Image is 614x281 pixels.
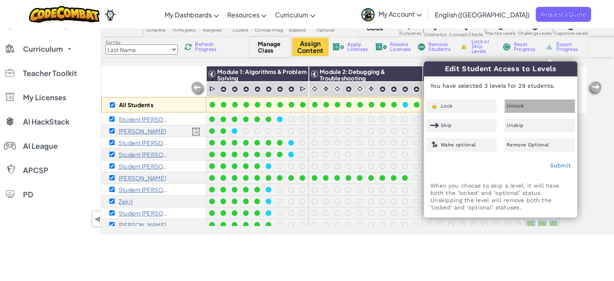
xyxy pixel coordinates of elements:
p: All Students [119,101,153,108]
img: IconCinematic.svg [356,85,364,93]
img: IconPracticeLevel.svg [413,86,420,93]
label: Sort by [105,39,178,46]
span: English ([GEOGRAPHIC_DATA]) [435,11,530,19]
img: IconPracticeLevel.svg [277,86,283,93]
img: IconLicenseApply.svg [332,43,344,51]
img: IconPracticeLevel.svg [390,86,397,93]
span: Curriculum [23,45,63,53]
img: IconPracticeLevel.svg [231,86,238,93]
img: IconCutscene.svg [209,85,217,93]
span: Content Guide [367,18,390,31]
span: Skipped [289,28,306,32]
span: Cutscenes [400,31,421,36]
span: My Licenses [23,94,66,101]
span: Skip [441,123,452,128]
img: IconLock.svg [460,43,468,50]
img: IconPracticeLevel.svg [379,86,386,93]
button: Assign Content [292,38,329,56]
p: When you choose to skip a level, it will have both the 'locked' and 'optional' status. Unskipping... [430,182,571,211]
p: Zeki I [119,198,133,205]
img: IconLock.svg [430,102,439,110]
span: Assigned [203,28,222,32]
span: Remove Optional [507,142,549,147]
span: Resources [227,11,259,19]
img: IconRemoveStudents.svg [418,43,425,51]
span: Concept Checks [449,32,483,37]
span: ◀ [94,213,101,225]
img: IconArchive.svg [545,43,553,51]
span: Optional [316,28,335,32]
span: Revoke Licenses [390,42,411,52]
p: Student Joseph Cox [119,163,169,169]
span: Curriculum [275,11,308,19]
img: Licensed [191,127,201,136]
p: Student Alessandra Madamba [119,210,169,216]
img: IconPracticeLevel.svg [254,86,261,93]
span: Make optional [441,142,476,147]
a: Submit [550,162,571,169]
p: Student Sophia Cisneros [119,151,169,158]
img: IconCinematic.svg [311,85,319,93]
span: Concept Flag [255,28,283,32]
img: Ozaria [104,8,117,21]
img: IconPracticeLevel.svg [402,86,409,93]
a: Curriculum [270,4,319,25]
span: Reset Progress [514,42,538,52]
span: My Account [379,10,422,18]
img: IconInteractive.svg [367,85,375,93]
img: IconPracticeLevel.svg [243,86,249,93]
img: CodeCombat logo [29,6,100,23]
img: IconInteractive.svg [322,85,330,93]
a: My Dashboards [160,4,223,25]
img: IconPracticeLevel.svg [220,86,227,93]
span: Locked [233,28,248,32]
img: IconReload.svg [184,42,193,52]
img: IconCinematic.svg [333,85,341,93]
a: Request a Quote [536,7,591,22]
img: IconReset.svg [503,43,511,51]
span: Module 1: Algorithms & Problem Solving [217,68,307,82]
span: complete [146,28,166,32]
a: My Account [357,2,426,27]
p: Shadoe Freeman [119,175,166,181]
img: IconSkippedLevel.svg [430,122,439,129]
span: Teacher Toolkit [23,70,77,77]
span: Refresh Progress [195,42,220,52]
span: Lock or Skip Levels [472,39,495,54]
img: IconOptionalLevel.svg [430,141,439,148]
span: AI HackStack [23,118,69,125]
span: Capstone Levels [554,31,588,36]
p: Alexandra N [119,222,166,228]
span: Unskip [507,123,524,128]
span: Cinematics [424,32,446,37]
p: Student Kingston Burnette [119,139,169,146]
span: Export Progress [556,42,581,52]
img: Arrow_Left_Inactive.png [190,81,206,97]
a: English ([GEOGRAPHIC_DATA]) [431,4,534,25]
span: Practice Levels [486,31,515,36]
span: AI League [23,142,58,150]
span: Module 2: Debugging & Troubleshooting [320,68,385,82]
img: avatar [361,8,375,21]
span: Remove Students [428,42,453,52]
img: IconPracticeLevel.svg [345,86,352,93]
span: Challenge Levels [518,31,552,36]
img: IconPracticeLevel.svg [288,86,295,93]
span: Manage Class [258,40,282,53]
p: Student Cayden Bibben [119,116,169,123]
img: IconCutscene.svg [300,85,307,93]
p: Lakeshia Boyd [119,128,166,134]
a: Resources [223,4,270,25]
h3: Edit Student Access to Levels [424,61,577,76]
img: IconPracticeLevel.svg [265,86,272,93]
span: Lock [441,104,453,108]
span: My Dashboards [164,11,212,19]
p: You have selected 3 levels for 29 students. [424,76,577,95]
img: Arrow_Left_Inactive.png [587,80,603,97]
span: Unlock [507,104,524,108]
img: IconLicenseRevoke.svg [375,43,387,51]
span: Apply Licenses [347,42,368,52]
span: In Progress [173,28,195,32]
